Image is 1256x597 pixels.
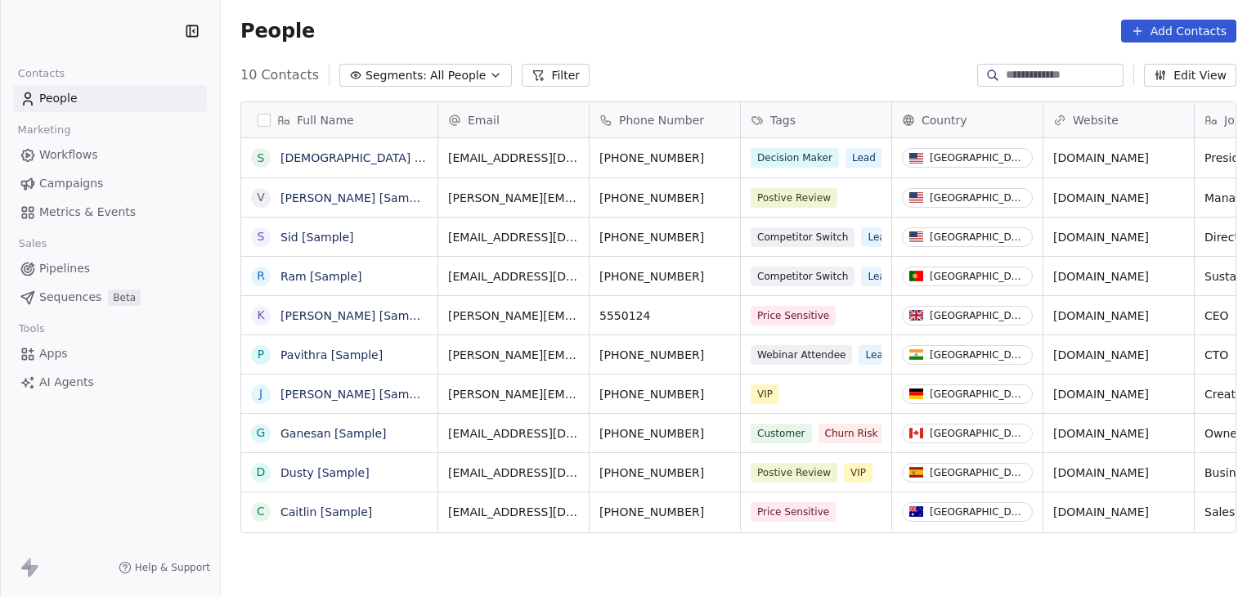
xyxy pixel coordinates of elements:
span: [PHONE_NUMBER] [599,347,730,363]
button: Add Contacts [1121,20,1236,43]
span: Lead [859,345,895,365]
div: K [257,307,264,324]
a: Ram [Sample] [280,270,362,283]
span: Sales [11,231,54,256]
span: [PERSON_NAME][EMAIL_ADDRESS][DOMAIN_NAME] [448,386,579,402]
div: D [257,464,266,481]
span: Customer [751,424,812,443]
span: Competitor Switch [751,267,855,286]
div: [GEOGRAPHIC_DATA] [930,428,1025,439]
span: Contacts [11,61,72,86]
div: S [258,150,265,167]
a: Pavithra [Sample] [280,348,383,361]
a: Ganesan [Sample] [280,427,387,440]
div: Phone Number [590,102,740,137]
span: Lead [861,267,898,286]
a: [DOMAIN_NAME] [1053,231,1149,244]
span: Metrics & Events [39,204,136,221]
a: [DOMAIN_NAME] [1053,427,1149,440]
a: [DOMAIN_NAME] [1053,151,1149,164]
a: Caitlin [Sample] [280,505,372,518]
div: [GEOGRAPHIC_DATA] [930,349,1025,361]
div: V [257,189,265,206]
a: Dusty [Sample] [280,466,370,479]
a: [DOMAIN_NAME] [1053,388,1149,401]
span: [PERSON_NAME][EMAIL_ADDRESS][DOMAIN_NAME] [448,307,579,324]
span: People [240,19,315,43]
div: Email [438,102,589,137]
span: Competitor Switch [751,227,855,247]
span: Tags [770,112,796,128]
a: [DOMAIN_NAME] [1053,466,1149,479]
span: Churn Risk [819,424,885,443]
span: Price Sensitive [751,306,836,325]
a: [DOMAIN_NAME] [1053,348,1149,361]
span: Workflows [39,146,98,164]
a: AI Agents [13,369,207,396]
span: Postive Review [751,463,837,483]
span: [PHONE_NUMBER] [599,504,730,520]
div: J [259,385,262,402]
span: Price Sensitive [751,502,836,522]
a: Metrics & Events [13,199,207,226]
a: [DOMAIN_NAME] [1053,309,1149,322]
span: [PHONE_NUMBER] [599,190,730,206]
span: VIP [751,384,779,404]
div: [GEOGRAPHIC_DATA] [930,152,1025,164]
span: [PERSON_NAME][EMAIL_ADDRESS][DOMAIN_NAME] [448,190,579,206]
span: Email [468,112,500,128]
button: Edit View [1144,64,1236,87]
span: Country [922,112,967,128]
span: [PHONE_NUMBER] [599,268,730,285]
a: [PERSON_NAME] [Sample] [280,309,431,322]
span: Help & Support [135,561,210,574]
span: Lead [846,148,882,168]
div: grid [241,138,438,588]
div: [GEOGRAPHIC_DATA] [930,271,1025,282]
div: Full Name [241,102,437,137]
div: Website [1043,102,1194,137]
div: Country [892,102,1043,137]
span: Lead [861,227,898,247]
button: Filter [522,64,590,87]
span: Decision Maker [751,148,839,168]
span: Full Name [297,112,354,128]
span: All People [430,67,486,84]
a: Apps [13,340,207,367]
span: Tools [11,316,52,341]
span: [PHONE_NUMBER] [599,465,730,481]
span: AI Agents [39,374,94,391]
a: [DOMAIN_NAME] [1053,270,1149,283]
span: Apps [39,345,68,362]
div: S [258,228,265,245]
span: Pipelines [39,260,90,277]
span: Campaigns [39,175,103,192]
span: Segments: [366,67,427,84]
a: [DOMAIN_NAME] [1053,505,1149,518]
span: People [39,90,78,107]
a: [DEMOGRAPHIC_DATA] [Sample] [280,151,466,164]
span: Website [1073,112,1119,128]
div: G [257,424,266,442]
span: VIP [844,463,872,483]
span: 5550124 [599,307,730,324]
a: Sid [Sample] [280,231,354,244]
span: [PHONE_NUMBER] [599,425,730,442]
span: [EMAIL_ADDRESS][DOMAIN_NAME] [448,425,579,442]
a: [PERSON_NAME] [Sample] [280,191,431,204]
div: P [258,346,264,363]
div: [GEOGRAPHIC_DATA] [930,192,1025,204]
div: C [257,503,265,520]
a: Workflows [13,141,207,168]
span: Phone Number [619,112,704,128]
span: [PERSON_NAME][EMAIL_ADDRESS][DOMAIN_NAME] [448,347,579,363]
a: [DOMAIN_NAME] [1053,191,1149,204]
div: R [257,267,265,285]
span: Webinar Attendee [751,345,852,365]
div: [GEOGRAPHIC_DATA] [930,467,1025,478]
a: Pipelines [13,255,207,282]
span: Postive Review [751,188,837,208]
span: Sequences [39,289,101,306]
span: Beta [108,290,141,306]
span: [EMAIL_ADDRESS][DOMAIN_NAME] [448,229,579,245]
